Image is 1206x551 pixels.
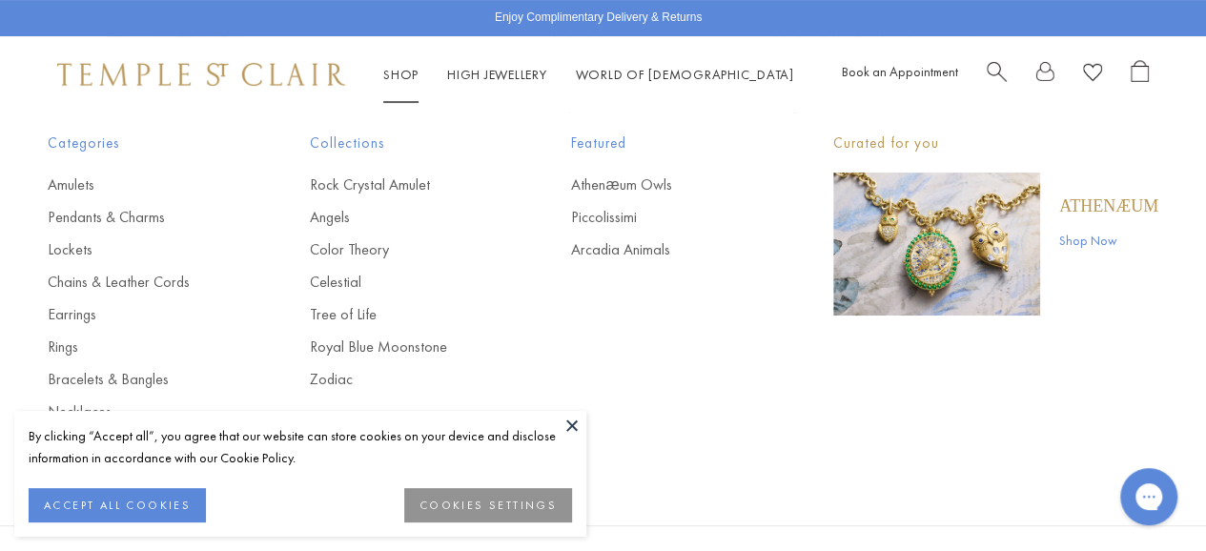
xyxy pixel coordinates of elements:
button: COOKIES SETTINGS [404,488,572,522]
a: Rock Crystal Amulet [310,174,496,195]
a: Amulets [48,174,234,195]
img: Temple St. Clair [57,63,345,86]
div: By clicking “Accept all”, you agree that our website can store cookies on your device and disclos... [29,425,572,469]
nav: Main navigation [383,63,794,87]
a: Tree of Life [310,304,496,325]
a: Pendants & Charms [48,207,234,228]
a: Shop Now [1059,230,1158,251]
a: Rings [48,337,234,357]
span: Featured [571,132,757,155]
a: Chains & Leather Cords [48,272,234,293]
a: ShopShop [383,66,419,83]
a: Bracelets & Bangles [48,369,234,390]
a: Arcadia Animals [571,239,757,260]
span: Categories [48,132,234,155]
a: Lockets [48,239,234,260]
a: Celestial [310,272,496,293]
a: Necklaces [48,401,234,422]
p: Curated for you [833,132,1158,155]
a: Royal Blue Moonstone [310,337,496,357]
a: Piccolissimi [571,207,757,228]
a: Athenæum [1059,195,1158,216]
a: Zodiac [310,369,496,390]
button: ACCEPT ALL COOKIES [29,488,206,522]
a: Angels [310,207,496,228]
a: High JewelleryHigh Jewellery [447,66,547,83]
a: World of [DEMOGRAPHIC_DATA]World of [DEMOGRAPHIC_DATA] [576,66,794,83]
a: Earrings [48,304,234,325]
a: Book an Appointment [842,63,958,80]
a: Open Shopping Bag [1131,60,1149,90]
a: Athenæum Owls [571,174,757,195]
a: Search [987,60,1007,90]
a: Color Theory [310,239,496,260]
p: Enjoy Complimentary Delivery & Returns [495,9,702,28]
span: Collections [310,132,496,155]
a: View Wishlist [1083,60,1102,90]
iframe: Gorgias live chat messenger [1111,461,1187,532]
